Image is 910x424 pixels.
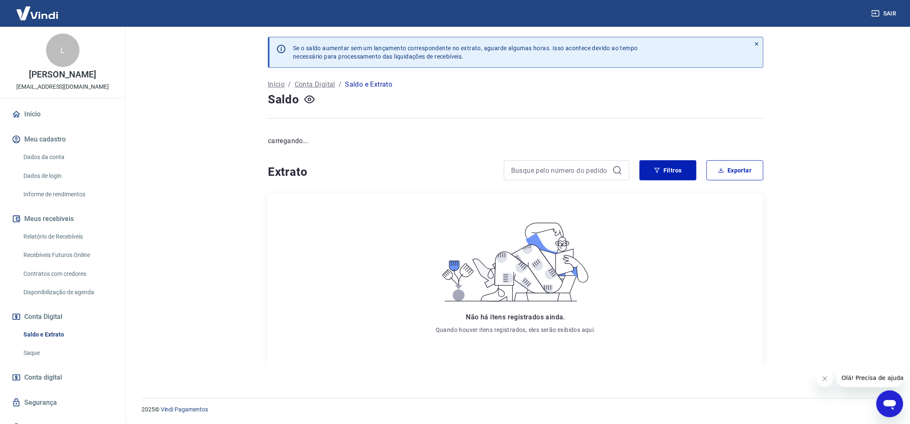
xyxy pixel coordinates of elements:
p: 2025 © [141,405,890,414]
div: Palavras-chave [98,49,134,55]
img: website_grey.svg [13,22,20,28]
h4: Saldo [268,91,299,108]
span: Conta digital [24,372,62,383]
a: Saque [20,344,115,362]
div: v 4.0.25 [23,13,41,20]
input: Busque pelo número do pedido [511,164,609,177]
a: Disponibilização de agenda [20,284,115,301]
button: Filtros [640,160,697,180]
p: Quando houver itens registrados, eles serão exibidos aqui. [436,326,596,334]
p: / [288,80,291,90]
span: Não há itens registrados ainda. [466,313,565,321]
button: Meu cadastro [10,130,115,149]
a: Informe de rendimentos [20,186,115,203]
iframe: Botão para abrir a janela de mensagens [877,391,903,417]
a: Dados de login [20,167,115,185]
iframe: Fechar mensagem [817,370,833,387]
p: Saldo e Extrato [345,80,392,90]
p: carregando... [268,136,763,146]
a: Vindi Pagamentos [161,406,208,413]
img: tab_keywords_by_traffic_grey.svg [88,49,95,55]
div: Domínio [44,49,64,55]
a: Saldo e Extrato [20,326,115,343]
img: logo_orange.svg [13,13,20,20]
a: Relatório de Recebíveis [20,228,115,245]
div: L [46,33,80,67]
button: Meus recebíveis [10,210,115,228]
p: [EMAIL_ADDRESS][DOMAIN_NAME] [16,82,109,91]
iframe: Mensagem da empresa [837,369,903,387]
a: Conta digital [10,368,115,387]
a: Dados da conta [20,149,115,166]
a: Conta Digital [295,80,335,90]
a: Recebíveis Futuros Online [20,247,115,264]
img: tab_domain_overview_orange.svg [35,49,41,55]
span: Olá! Precisa de ajuda? [5,6,70,13]
h4: Extrato [268,164,494,180]
a: Contratos com credores [20,265,115,283]
a: Segurança [10,393,115,412]
button: Conta Digital [10,308,115,326]
button: Exportar [707,160,763,180]
div: [PERSON_NAME]: [DOMAIN_NAME] [22,22,120,28]
p: / [339,80,342,90]
p: Se o saldo aumentar sem um lançamento correspondente no extrato, aguarde algumas horas. Isso acon... [293,44,638,61]
button: Sair [870,6,900,21]
p: [PERSON_NAME] [29,70,96,79]
a: Início [268,80,285,90]
a: Início [10,105,115,123]
img: Vindi [10,0,64,26]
